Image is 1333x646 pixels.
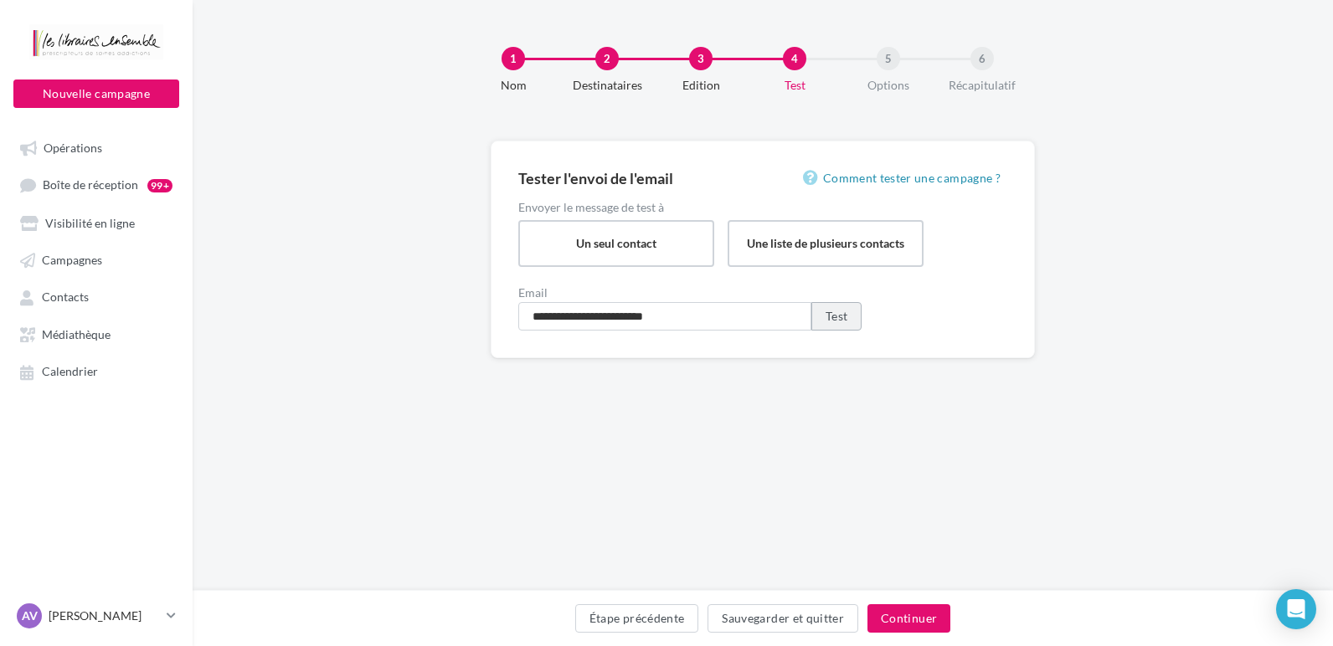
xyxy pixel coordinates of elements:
[42,365,98,379] span: Calendrier
[43,178,138,192] span: Boîte de réception
[783,47,806,70] div: 4
[502,47,525,70] div: 1
[803,168,1007,188] a: Comment tester une campagne ?
[22,608,38,624] span: AV
[575,604,699,633] button: Étape précédente
[10,244,183,274] a: Campagnes
[10,208,183,238] a: Visibilité en ligne
[647,77,754,94] div: Edition
[10,319,183,349] a: Médiathèque
[929,77,1036,94] div: Récapitulatif
[518,202,1007,213] div: Envoyer le message de test à
[689,47,713,70] div: 3
[42,253,102,267] span: Campagnes
[13,79,179,108] button: Nouvelle campagne
[10,169,183,200] a: Boîte de réception99+
[10,356,183,386] a: Calendrier
[42,290,89,305] span: Contacts
[10,281,183,311] a: Contacts
[518,220,714,267] label: Un seul contact
[44,141,102,155] span: Opérations
[595,47,619,70] div: 2
[10,132,183,162] a: Opérations
[460,77,567,94] div: Nom
[877,47,900,70] div: 5
[518,285,548,300] span: Email
[835,77,942,94] div: Options
[970,47,994,70] div: 6
[867,604,950,633] button: Continuer
[13,600,179,632] a: AV [PERSON_NAME]
[708,604,858,633] button: Sauvegarder et quitter
[553,77,661,94] div: Destinataires
[45,216,135,230] span: Visibilité en ligne
[741,77,848,94] div: Test
[147,179,172,192] div: 99+
[728,220,924,267] label: Une liste de plusieurs contacts
[811,302,862,331] button: Test
[49,608,160,624] p: [PERSON_NAME]
[42,327,111,341] span: Médiathèque
[518,169,673,187] span: Tester l'envoi de l'email
[1276,589,1316,629] div: Open Intercom Messenger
